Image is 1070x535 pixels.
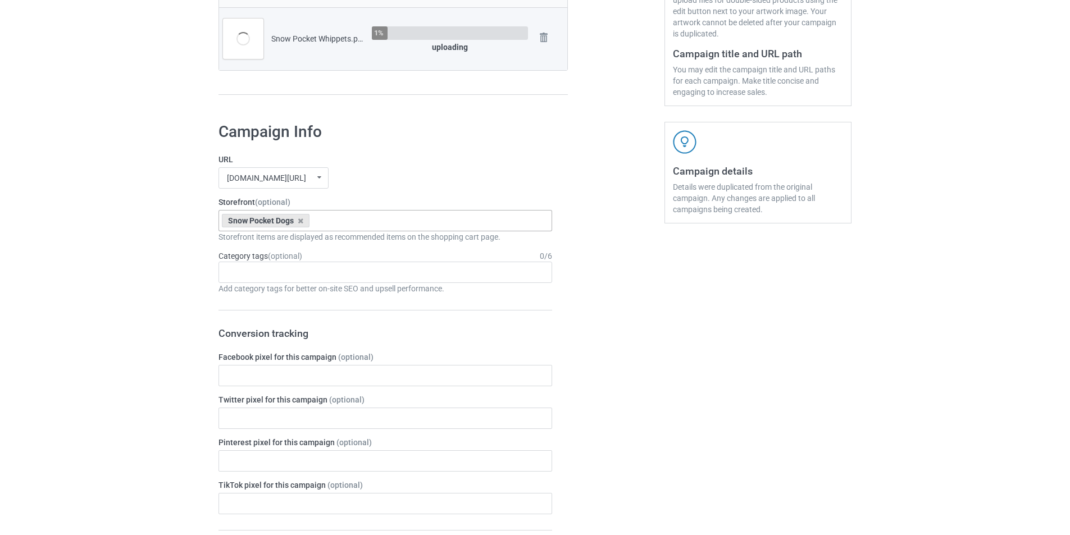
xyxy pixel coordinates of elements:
span: (optional) [329,395,365,404]
div: [DOMAIN_NAME][URL] [227,174,306,182]
h1: Campaign Info [218,122,552,142]
h3: Campaign title and URL path [673,47,843,60]
span: (optional) [268,252,302,260]
div: Storefront items are displayed as recommended items on the shopping cart page. [218,231,552,243]
h3: Conversion tracking [218,327,552,340]
label: Pinterest pixel for this campaign [218,437,552,448]
label: Twitter pixel for this campaign [218,394,552,405]
div: Snow Pocket Whippets.png [271,33,364,44]
div: Details were duplicated from the original campaign. Any changes are applied to all campaigns bein... [673,181,843,215]
label: Facebook pixel for this campaign [218,351,552,363]
label: Category tags [218,250,302,262]
div: uploading [372,42,528,53]
span: (optional) [338,353,374,362]
label: TikTok pixel for this campaign [218,479,552,491]
span: (optional) [327,481,363,490]
label: Storefront [218,196,552,208]
span: (optional) [336,438,372,447]
span: (optional) [255,198,290,207]
h3: Campaign details [673,164,843,177]
div: You may edit the campaign title and URL paths for each campaign. Make title concise and engaging ... [673,64,843,98]
img: svg+xml;base64,PD94bWwgdmVyc2lvbj0iMS4wIiBlbmNvZGluZz0iVVRGLTgiPz4KPHN2ZyB3aWR0aD0iMjhweCIgaGVpZ2... [536,30,552,45]
div: Snow Pocket Dogs [222,214,309,227]
img: svg+xml;base64,PD94bWwgdmVyc2lvbj0iMS4wIiBlbmNvZGluZz0iVVRGLTgiPz4KPHN2ZyB3aWR0aD0iNDJweCIgaGVpZ2... [673,130,696,154]
label: URL [218,154,552,165]
div: 0 / 6 [540,250,552,262]
div: 1% [374,29,384,36]
div: Add category tags for better on-site SEO and upsell performance. [218,283,552,294]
